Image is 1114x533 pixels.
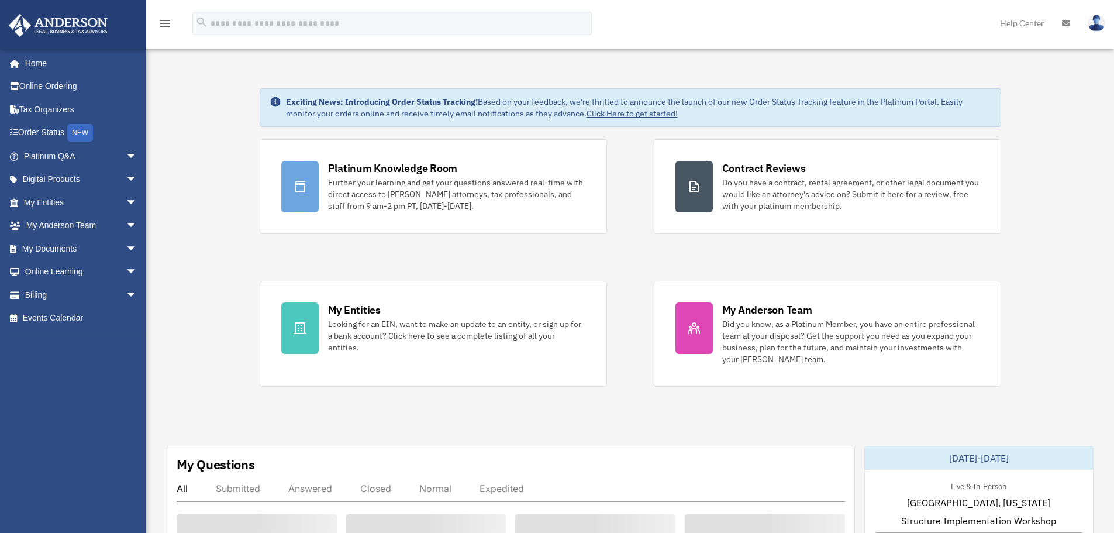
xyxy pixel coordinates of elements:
a: Home [8,51,149,75]
span: arrow_drop_down [126,214,149,238]
a: Platinum Q&Aarrow_drop_down [8,145,155,168]
span: arrow_drop_down [126,260,149,284]
a: My Documentsarrow_drop_down [8,237,155,260]
a: Online Learningarrow_drop_down [8,260,155,284]
strong: Exciting News: Introducing Order Status Tracking! [286,97,478,107]
a: My Entitiesarrow_drop_down [8,191,155,214]
a: My Anderson Teamarrow_drop_down [8,214,155,238]
div: Based on your feedback, we're thrilled to announce the launch of our new Order Status Tracking fe... [286,96,991,119]
a: menu [158,20,172,30]
div: Normal [419,483,451,494]
a: Order StatusNEW [8,121,155,145]
div: Further your learning and get your questions answered real-time with direct access to [PERSON_NAM... [328,177,585,212]
a: Platinum Knowledge Room Further your learning and get your questions answered real-time with dire... [260,139,607,234]
a: Online Ordering [8,75,155,98]
div: Live & In-Person [941,479,1016,491]
div: Closed [360,483,391,494]
span: arrow_drop_down [126,145,149,169]
i: menu [158,16,172,30]
span: Structure Implementation Workshop [901,514,1056,528]
a: Billingarrow_drop_down [8,283,155,307]
a: Digital Productsarrow_drop_down [8,168,155,191]
div: My Entities [328,302,381,317]
span: arrow_drop_down [126,283,149,307]
div: Submitted [216,483,260,494]
div: My Anderson Team [722,302,812,317]
div: Looking for an EIN, want to make an update to an entity, or sign up for a bank account? Click her... [328,318,585,353]
a: My Entities Looking for an EIN, want to make an update to an entity, or sign up for a bank accoun... [260,281,607,387]
div: [DATE]-[DATE] [865,446,1093,470]
div: Expedited [480,483,524,494]
div: Answered [288,483,332,494]
span: [GEOGRAPHIC_DATA], [US_STATE] [907,496,1050,510]
div: Do you have a contract, rental agreement, or other legal document you would like an attorney's ad... [722,177,980,212]
a: Tax Organizers [8,98,155,121]
div: All [177,483,188,494]
div: My Questions [177,456,255,473]
a: Contract Reviews Do you have a contract, rental agreement, or other legal document you would like... [654,139,1001,234]
div: Contract Reviews [722,161,806,176]
img: User Pic [1088,15,1105,32]
span: arrow_drop_down [126,168,149,192]
i: search [195,16,208,29]
div: Did you know, as a Platinum Member, you have an entire professional team at your disposal? Get th... [722,318,980,365]
div: NEW [67,124,93,142]
span: arrow_drop_down [126,237,149,261]
a: My Anderson Team Did you know, as a Platinum Member, you have an entire professional team at your... [654,281,1001,387]
span: arrow_drop_down [126,191,149,215]
div: Platinum Knowledge Room [328,161,458,176]
a: Click Here to get started! [587,108,678,119]
a: Events Calendar [8,307,155,330]
img: Anderson Advisors Platinum Portal [5,14,111,37]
